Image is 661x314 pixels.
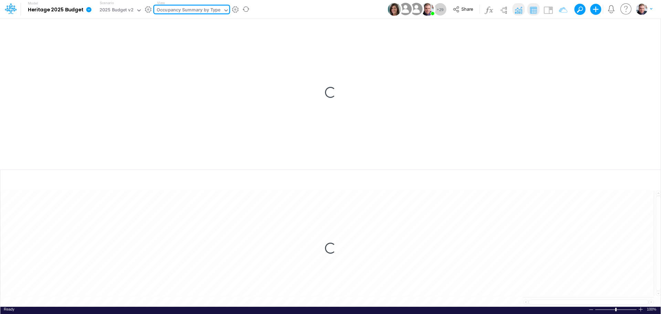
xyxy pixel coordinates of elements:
img: User Image Icon [398,1,413,17]
span: Ready [4,307,14,311]
b: Heritage 2025 Budget [28,7,83,13]
img: User Image Icon [408,1,424,17]
a: Notifications [607,5,615,13]
img: User Image Icon [388,3,401,16]
span: + 29 [437,7,443,12]
div: Zoom level [647,307,657,312]
label: Model [28,1,38,6]
label: View [157,0,165,6]
div: Zoom [595,307,638,312]
div: 2025 Budget v2 [99,7,134,14]
label: Scenario [100,0,114,6]
span: Share [461,6,473,11]
span: 100% [647,307,657,312]
img: User Image Icon [421,3,434,16]
button: Share [449,4,478,15]
div: In Ready mode [4,307,14,312]
div: Zoom [615,308,617,311]
div: Zoom In [638,307,643,312]
input: Type a title here [6,173,511,187]
div: Occupancy Summary by Type [157,7,220,14]
div: Zoom Out [588,307,594,312]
